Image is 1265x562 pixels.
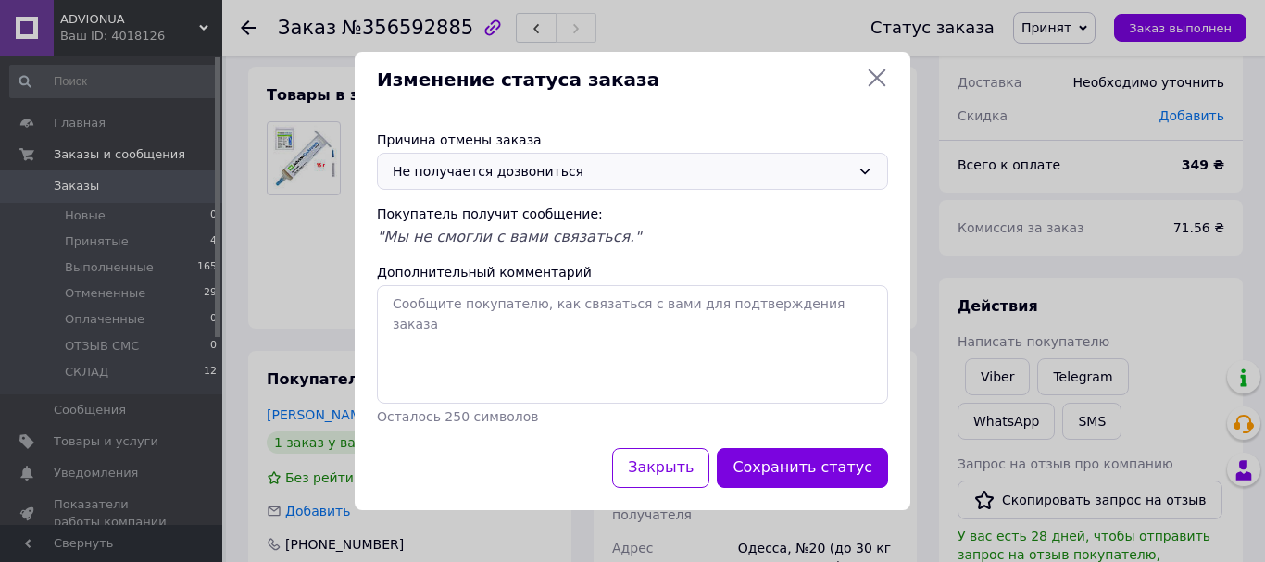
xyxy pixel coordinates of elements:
button: Закрыть [612,448,709,488]
div: Причина отмены заказа [377,131,888,149]
div: Не получается дозвониться [393,161,850,181]
span: Изменение статуса заказа [377,67,858,94]
div: Покупатель получит сообщение: [377,205,888,223]
span: Осталось 250 символов [377,409,538,424]
span: "Мы не смогли с вами связаться." [377,228,642,245]
button: Сохранить статус [717,448,888,488]
label: Дополнительный комментарий [377,265,592,280]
